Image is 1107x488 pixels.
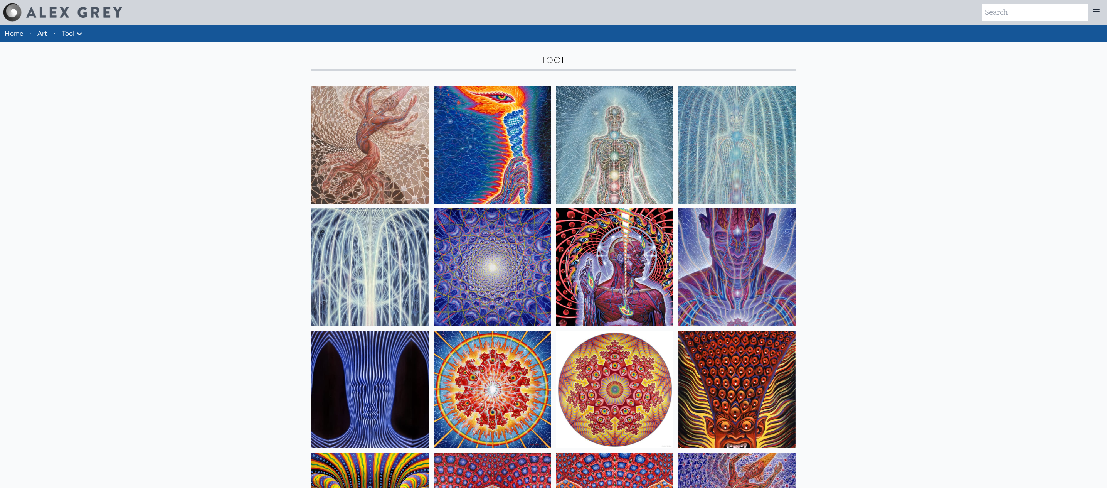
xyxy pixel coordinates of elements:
img: Mystic Eye, 2018, Alex Grey [678,208,796,326]
input: Search [982,4,1088,21]
a: Tool [62,28,75,39]
div: Tool [311,54,796,66]
a: Home [5,29,23,37]
a: Art [37,28,47,39]
li: · [50,25,59,42]
li: · [26,25,34,42]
